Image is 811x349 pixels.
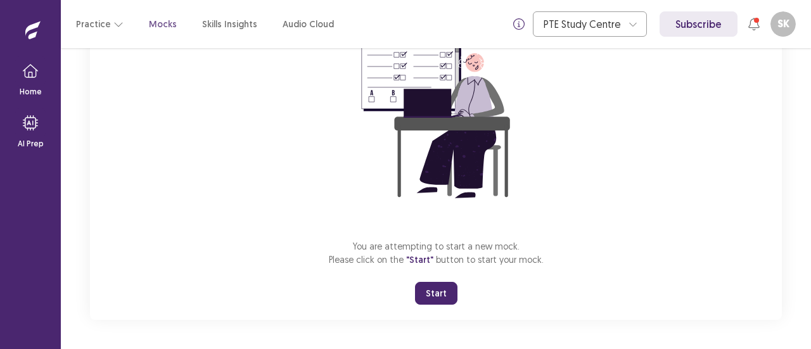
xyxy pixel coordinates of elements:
button: info [508,13,530,35]
a: Subscribe [660,11,738,37]
a: Skills Insights [202,18,257,31]
div: PTE Study Centre [544,12,622,36]
p: Home [20,86,42,98]
button: Start [415,282,457,305]
span: "Start" [406,254,433,265]
a: Audio Cloud [283,18,334,31]
button: Practice [76,13,124,35]
p: AI Prep [18,138,44,149]
p: You are attempting to start a new mock. Please click on the button to start your mock. [329,239,544,267]
a: Mocks [149,18,177,31]
button: SK [770,11,796,37]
